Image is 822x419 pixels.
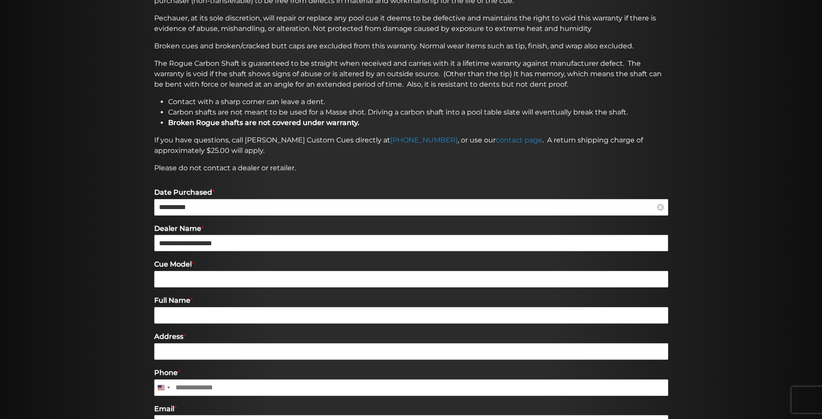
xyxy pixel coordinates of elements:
[154,296,668,305] label: Full Name
[154,224,668,233] label: Dealer Name
[154,41,668,51] p: Broken cues and broken/cracked butt caps are excluded from this warranty. Normal wear items such ...
[657,204,664,211] a: Clear Date
[154,188,668,197] label: Date Purchased
[154,163,668,173] p: Please do not contact a dealer or retailer.
[168,118,359,127] strong: Broken Rogue shafts are not covered under warranty.
[154,135,668,156] p: If you have questions, call [PERSON_NAME] Custom Cues directly at , or use our . A return shippin...
[168,97,668,107] li: Contact with a sharp corner can leave a dent.
[154,379,668,396] input: Phone
[154,13,668,34] p: Pechauer, at its sole discretion, will repair or replace any pool cue it deems to be defective an...
[496,136,542,144] a: contact page
[154,260,668,269] label: Cue Model
[154,368,668,378] label: Phone
[154,405,668,414] label: Email
[168,107,668,118] li: Carbon shafts are not meant to be used for a Masse shot. Driving a carbon shaft into a pool table...
[154,58,668,90] p: The Rogue Carbon Shaft is guaranteed to be straight when received and carries with it a lifetime ...
[390,136,458,144] a: [PHONE_NUMBER]
[154,332,668,341] label: Address
[154,379,173,396] button: Selected country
